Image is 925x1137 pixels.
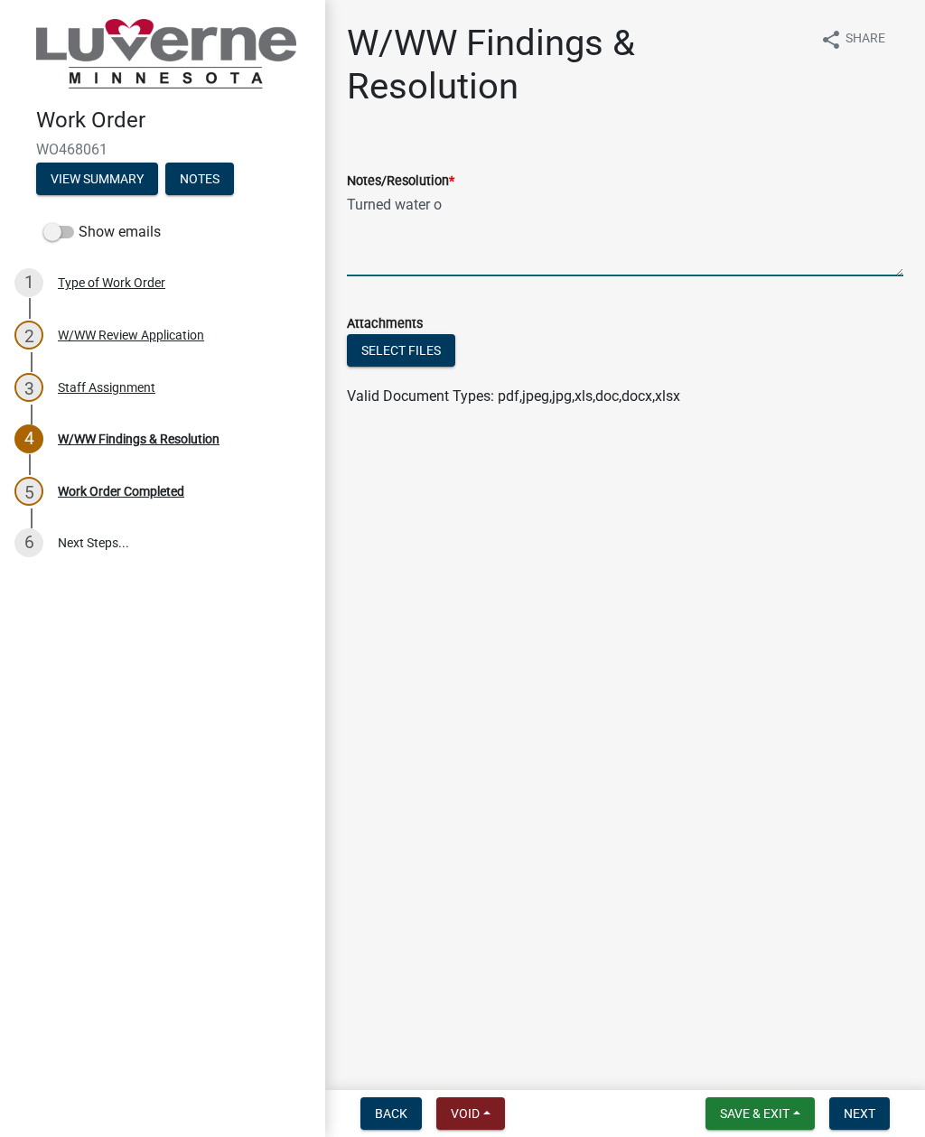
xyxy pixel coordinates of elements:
div: 2 [14,321,43,349]
span: Next [844,1106,875,1121]
span: Share [846,29,885,51]
button: Next [829,1097,890,1130]
h4: Work Order [36,107,311,134]
img: City of Luverne, Minnesota [36,19,296,89]
button: View Summary [36,163,158,195]
wm-modal-confirm: Notes [165,172,234,187]
div: 3 [14,373,43,402]
div: W/WW Findings & Resolution [58,433,220,445]
button: Void [436,1097,505,1130]
span: WO468061 [36,141,289,158]
label: Show emails [43,221,161,243]
div: 4 [14,424,43,453]
div: Work Order Completed [58,485,184,498]
div: 5 [14,477,43,506]
i: share [820,29,842,51]
h1: W/WW Findings & Resolution [347,22,805,108]
div: Type of Work Order [58,276,165,289]
span: Void [451,1106,480,1121]
button: Save & Exit [705,1097,815,1130]
label: Notes/Resolution [347,175,454,188]
wm-modal-confirm: Summary [36,172,158,187]
span: Back [375,1106,407,1121]
button: Back [360,1097,422,1130]
label: Attachments [347,318,423,331]
span: Save & Exit [720,1106,790,1121]
div: 1 [14,268,43,297]
button: Notes [165,163,234,195]
button: Select files [347,334,455,367]
button: shareShare [806,22,900,57]
div: Staff Assignment [58,381,155,394]
span: Valid Document Types: pdf,jpeg,jpg,xls,doc,docx,xlsx [347,387,680,405]
div: 6 [14,528,43,557]
div: W/WW Review Application [58,329,204,341]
